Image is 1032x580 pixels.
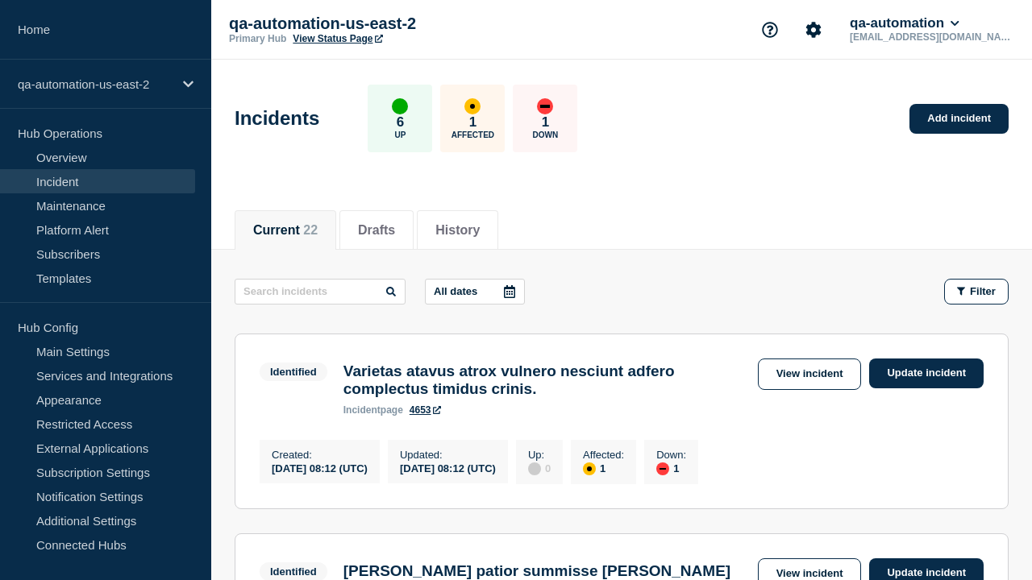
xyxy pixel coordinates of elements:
div: up [392,98,408,114]
p: Affected [451,130,494,139]
div: down [656,462,669,475]
p: [EMAIL_ADDRESS][DOMAIN_NAME] [847,31,1014,43]
p: Affected : [583,449,624,461]
button: Filter [944,279,1009,304]
button: qa-automation [847,15,963,31]
p: page [343,404,403,416]
div: 0 [528,461,551,475]
a: Add incident [909,104,1009,134]
div: [DATE] 08:12 (UTC) [272,461,368,474]
button: Drafts [358,223,395,238]
p: 1 [469,114,476,130]
span: 22 [303,223,318,237]
a: View Status Page [293,33,382,44]
button: Support [753,13,787,47]
div: 1 [656,461,686,475]
p: 1 [542,114,549,130]
p: Up [394,130,406,139]
p: Created : [272,449,368,461]
span: Filter [970,285,996,297]
div: [DATE] 08:12 (UTC) [400,461,496,474]
button: Current 22 [253,223,318,238]
span: Identified [260,362,327,381]
div: down [537,98,553,114]
button: Account settings [797,13,830,47]
button: All dates [425,279,525,304]
div: disabled [528,462,541,475]
p: 6 [397,114,404,130]
p: Updated : [400,449,496,461]
h3: Varietas atavus atrox vulnero nesciunt adfero complectus timidus crinis. [343,362,750,398]
p: All dates [434,285,477,297]
div: affected [464,98,481,114]
a: View incident [758,358,862,390]
p: Up : [528,449,551,461]
p: qa-automation-us-east-2 [229,14,551,33]
span: incident [343,404,381,416]
p: Primary Hub [229,33,286,44]
p: qa-automation-us-east-2 [18,77,173,91]
p: Down [533,130,559,139]
input: Search incidents [235,279,406,304]
div: 1 [583,461,624,475]
a: Update incident [869,358,984,388]
button: History [435,223,480,238]
a: 4653 [410,404,441,416]
p: Down : [656,449,686,461]
div: affected [583,462,596,475]
h1: Incidents [235,107,319,130]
